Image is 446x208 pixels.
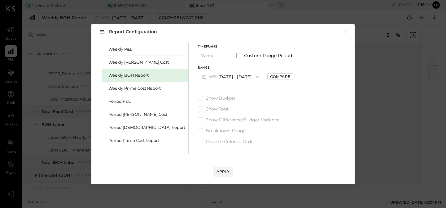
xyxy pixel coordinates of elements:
div: Weekly [PERSON_NAME] Cost [108,59,185,65]
button: W35[DATE] - [DATE] [198,71,263,83]
h3: Report Configuration [98,28,157,36]
span: Show Total [206,106,230,112]
div: Weekly BOH Report [108,72,185,78]
button: Apply [213,167,233,177]
div: Compare [270,74,290,79]
div: Range [198,66,263,70]
button: Week [198,50,229,61]
span: Custom Range Period [244,52,292,59]
span: Reverse Column Order [206,138,255,145]
span: Show Difference/Budget Variance [206,117,279,123]
div: Timeframe [198,45,229,48]
div: Apply [216,169,230,174]
span: Breakdown Range [206,128,246,134]
div: Period Prime Cost Report [108,138,185,143]
button: Compare [267,73,293,79]
div: Period [DEMOGRAPHIC_DATA] Report [108,124,185,130]
div: Weekly Prime Cost Report [108,85,185,91]
div: Period [PERSON_NAME] Cost [108,111,185,117]
span: Show Budget [206,95,235,101]
span: W35 [209,75,218,79]
div: Weekly P&L [108,46,185,52]
div: Period P&L [108,98,185,104]
button: × [342,29,348,35]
